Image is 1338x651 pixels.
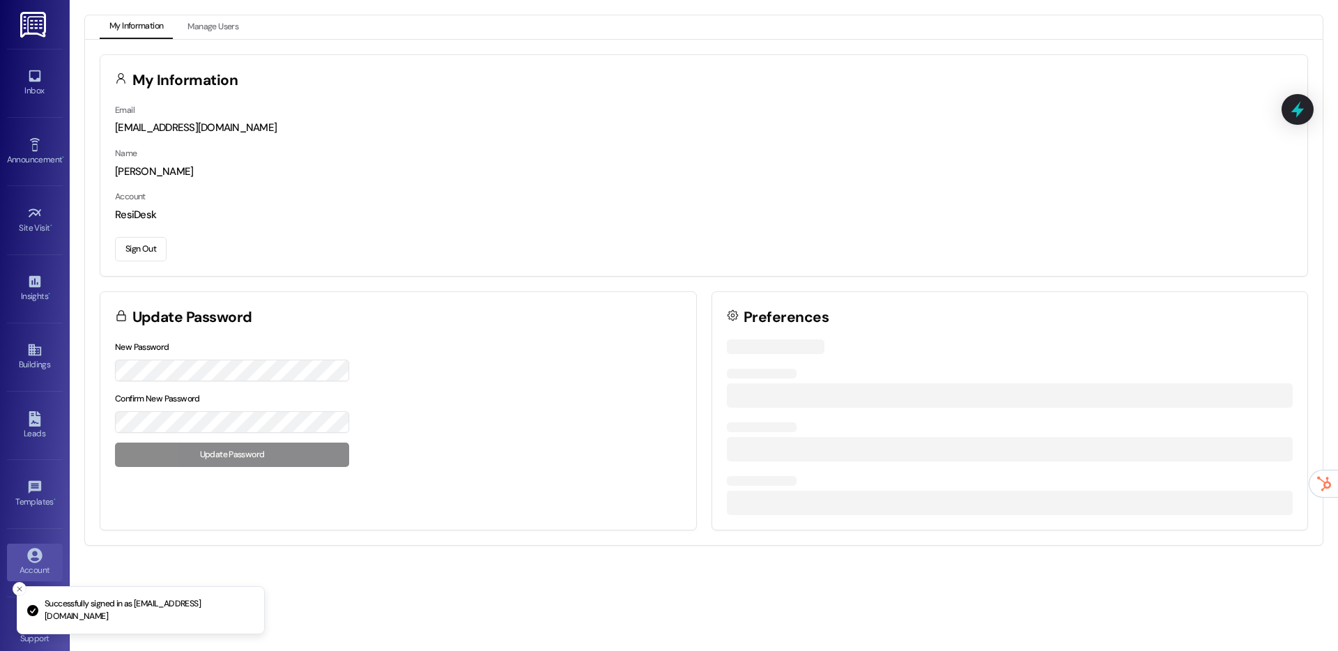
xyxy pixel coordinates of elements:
[178,15,248,39] button: Manage Users
[115,237,167,261] button: Sign Out
[115,342,169,353] label: New Password
[132,73,238,88] h3: My Information
[45,598,253,622] p: Successfully signed in as [EMAIL_ADDRESS][DOMAIN_NAME]
[7,612,63,650] a: Support
[50,221,52,231] span: •
[62,153,64,162] span: •
[54,495,56,505] span: •
[115,208,1293,222] div: ResiDesk
[48,289,50,299] span: •
[115,105,134,116] label: Email
[744,310,829,325] h3: Preferences
[100,15,173,39] button: My Information
[7,544,63,581] a: Account
[7,338,63,376] a: Buildings
[7,201,63,239] a: Site Visit •
[13,582,26,596] button: Close toast
[115,191,146,202] label: Account
[115,164,1293,179] div: [PERSON_NAME]
[132,310,252,325] h3: Update Password
[20,12,49,38] img: ResiDesk Logo
[7,407,63,445] a: Leads
[115,393,200,404] label: Confirm New Password
[115,148,137,159] label: Name
[115,121,1293,135] div: [EMAIL_ADDRESS][DOMAIN_NAME]
[7,64,63,102] a: Inbox
[7,270,63,307] a: Insights •
[7,475,63,513] a: Templates •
